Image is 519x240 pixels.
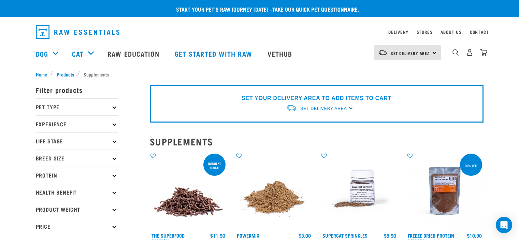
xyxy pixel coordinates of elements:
a: Raw Education [101,40,168,67]
a: About Us [441,31,461,33]
nav: dropdown navigation [30,23,489,42]
img: 1311 Superfood Crunch 01 [150,152,227,230]
img: FD Protein Powder [406,152,484,230]
p: Experience [36,115,118,132]
a: Products [53,71,77,78]
div: 30% off! [462,160,480,171]
a: Dog [36,48,48,59]
a: Vethub [261,40,301,67]
p: Price [36,218,118,235]
a: Powermix [237,234,259,237]
p: Breed Size [36,150,118,167]
img: home-icon-1@2x.png [452,49,459,56]
a: Supercat Sprinkles [322,234,367,237]
span: Set Delivery Area [300,106,347,111]
p: Life Stage [36,132,118,150]
p: Pet Type [36,98,118,115]
a: Get started with Raw [168,40,261,67]
img: Raw Essentials Logo [36,25,119,39]
a: Cat [72,48,84,59]
p: Product Weight [36,201,118,218]
div: nutrient boost! [203,158,226,173]
a: Stores [417,31,433,33]
p: Protein [36,167,118,184]
div: $10.90 [467,233,482,238]
div: $3.00 [299,233,311,238]
p: Health Benefit [36,184,118,201]
img: van-moving.png [286,104,297,112]
p: Filter products [36,81,118,98]
div: $5.90 [384,233,396,238]
a: Contact [470,31,489,33]
span: Set Delivery Area [391,52,430,54]
img: Plastic Container of SuperCat Sprinkles With Product Shown Outside Of The Bottle [321,152,398,230]
p: SET YOUR DELIVERY AREA TO ADD ITEMS TO CART [242,94,391,102]
img: Pile Of PowerMix For Pets [235,152,313,230]
span: Products [57,71,74,78]
h2: Supplements [150,136,484,147]
img: home-icon@2x.png [480,49,487,56]
span: Home [36,71,47,78]
a: Delivery [388,31,408,33]
a: Home [36,71,51,78]
div: $11.90 [210,233,225,238]
nav: breadcrumbs [36,71,484,78]
div: Open Intercom Messenger [496,217,512,233]
img: user.png [466,49,473,56]
img: van-moving.png [378,50,387,56]
a: take our quick pet questionnaire. [272,8,359,11]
